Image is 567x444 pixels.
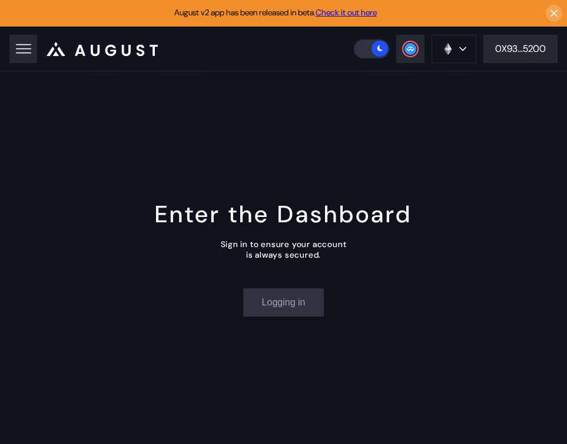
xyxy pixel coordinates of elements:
[483,35,558,63] button: 0X93...5200
[432,35,476,63] button: chain logo
[155,199,412,229] div: Enter the Dashboard
[243,288,324,317] button: Logging in
[316,7,377,18] a: Check it out here
[174,7,377,18] span: August v2 app has been released in beta.
[442,42,455,55] img: chain logo
[495,42,546,55] div: 0X93...5200
[221,239,347,260] div: Sign in to ensure your account is always secured.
